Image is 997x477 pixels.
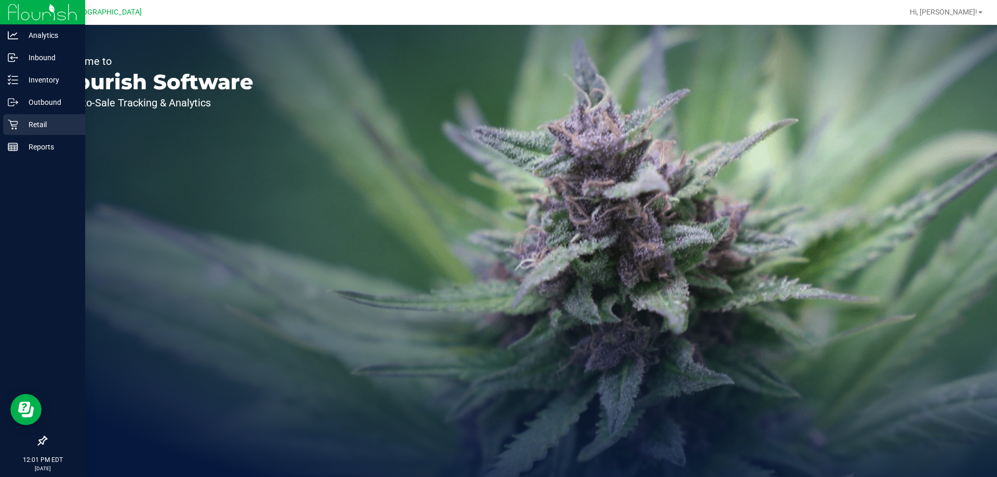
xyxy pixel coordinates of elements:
[18,29,80,42] p: Analytics
[18,74,80,86] p: Inventory
[18,96,80,108] p: Outbound
[71,8,142,17] span: [GEOGRAPHIC_DATA]
[18,51,80,64] p: Inbound
[56,72,253,92] p: Flourish Software
[8,30,18,40] inline-svg: Analytics
[910,8,977,16] span: Hi, [PERSON_NAME]!
[8,97,18,107] inline-svg: Outbound
[5,465,80,472] p: [DATE]
[10,394,42,425] iframe: Resource center
[8,52,18,63] inline-svg: Inbound
[8,119,18,130] inline-svg: Retail
[5,455,80,465] p: 12:01 PM EDT
[18,118,80,131] p: Retail
[8,75,18,85] inline-svg: Inventory
[8,142,18,152] inline-svg: Reports
[18,141,80,153] p: Reports
[56,56,253,66] p: Welcome to
[56,98,253,108] p: Seed-to-Sale Tracking & Analytics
